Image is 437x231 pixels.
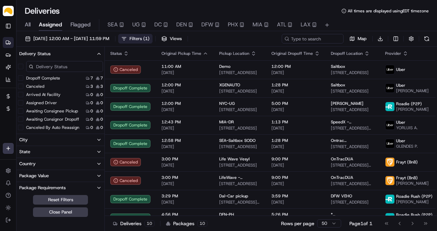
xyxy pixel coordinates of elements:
[331,82,345,88] span: Saltbox
[19,173,49,179] div: Package Value
[271,181,320,186] span: [DATE]
[219,138,256,143] span: SEA-Saltbox SODO
[396,67,405,72] span: Uber
[161,101,208,106] span: 12:00 PM
[219,193,248,199] span: Dal-Car pickup
[14,106,19,112] img: 1736555255976-a54dd68f-1ca7-489b-9aae-adbdc363a1c4
[271,88,320,94] span: [DATE]
[219,119,234,125] span: MIA-DR
[331,156,353,162] span: OnTracDUA
[271,175,320,180] span: 9:00 PM
[331,175,353,180] span: OnTracDUA
[282,34,344,44] input: Type to search
[100,117,103,122] span: 0
[396,212,433,218] span: Roadie Rush (P2P)
[219,125,260,131] span: [STREET_ADDRESS]
[25,5,60,16] h1: Deliveries
[132,21,140,29] span: UG
[331,64,345,69] span: Saltbox
[385,139,394,148] img: uber-new-logo.jpeg
[130,36,149,42] span: Filters
[271,212,320,217] span: 5:26 PM
[348,8,429,14] span: All times are displayed using EDT timezone
[144,220,155,227] div: 10
[110,65,141,74] button: Canceled
[331,144,374,149] span: [STREET_ADDRESS]
[219,70,260,75] span: [STREET_ADDRESS]
[197,220,208,227] div: 10
[396,138,405,144] span: Uber
[253,21,262,29] span: MIA
[100,108,103,114] span: 0
[161,212,208,217] span: 4:56 PM
[26,108,78,114] label: Awaiting Consignee Pickup
[385,213,394,222] img: roadie-logo-v2.jpg
[219,88,260,94] span: [STREET_ADDRESS]
[271,64,320,69] span: 12:00 PM
[7,7,21,20] img: Nash
[7,89,46,94] div: Past conversations
[18,44,113,51] input: Clear
[161,64,208,69] span: 11:00 AM
[19,185,66,191] div: Package Requirements
[219,199,260,205] span: [STREET_ADDRESS][PERSON_NAME]
[26,61,103,72] input: Delivery Status
[161,162,208,168] span: [DATE]
[166,220,208,227] div: Packages
[331,138,374,143] span: Ontrac [GEOGRAPHIC_DATA]
[100,100,103,106] span: 0
[331,181,374,186] span: [STREET_ADDRESS][PERSON_NAME]
[110,158,141,166] button: Canceled
[385,65,394,74] img: uber-new-logo.jpeg
[219,101,235,106] span: NYC-UG
[271,156,320,162] span: 9:00 PM
[14,134,53,141] span: Knowledge Base
[176,21,187,29] span: DEN
[19,137,28,143] div: City
[385,84,394,93] img: uber-new-logo.jpeg
[396,199,433,205] span: [PERSON_NAME]
[396,88,429,94] span: [PERSON_NAME]
[90,108,93,114] span: 0
[16,170,104,182] button: Package Value
[55,132,113,144] a: 💻API Documentation
[271,125,320,131] span: [DATE]
[19,161,36,167] div: Country
[26,100,57,106] label: Assigned Driver
[396,83,405,88] span: Uber
[33,195,88,205] button: Reset Filters
[219,107,260,112] span: [STREET_ADDRESS]
[110,51,122,56] span: Status
[271,101,320,106] span: 5:00 PM
[161,138,208,143] span: 12:58 PM
[7,99,18,113] img: Wisdom Oko
[385,176,394,185] img: frayt-logo.jpeg
[3,6,14,16] img: Parsel
[65,134,110,141] span: API Documentation
[26,117,79,122] label: Awaiting Consignor Dropoff
[271,138,320,143] span: 1:28 PM
[219,156,250,162] span: Life Wave Vesyl
[219,162,260,168] span: [STREET_ADDRESS]
[271,144,320,149] span: [DATE]
[331,107,374,112] span: [STREET_ADDRESS]
[271,107,320,112] span: [DATE]
[396,101,422,107] span: Roadie (P2P)
[143,36,149,42] span: ( 1 )
[385,158,394,167] img: frayt-logo.jpeg
[385,51,401,56] span: Provider
[271,82,320,88] span: 1:28 PM
[396,181,429,186] span: [PERSON_NAME]
[271,193,320,199] span: 3:59 PM
[331,88,374,94] span: [STREET_ADDRESS]
[161,70,208,75] span: [DATE]
[396,194,433,199] span: Roadie Rush (P2P)
[170,36,182,42] span: Views
[16,146,104,158] button: State
[396,159,418,165] span: Frayt (BnB)
[110,177,141,185] div: Canceled
[161,193,208,199] span: 3:29 PM
[154,21,162,29] span: DC
[78,106,92,111] span: [DATE]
